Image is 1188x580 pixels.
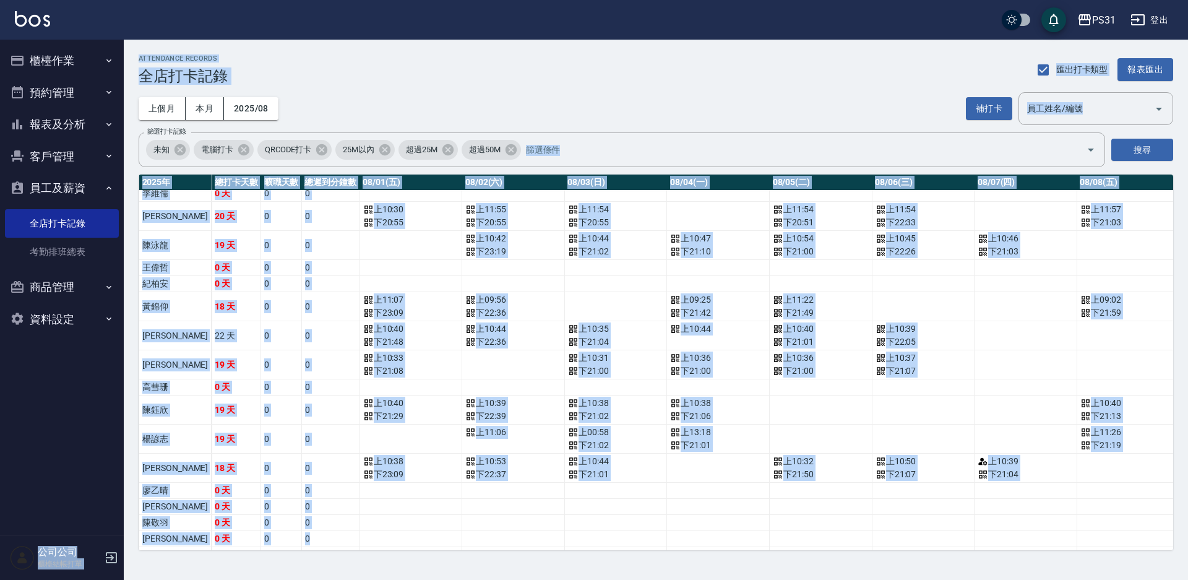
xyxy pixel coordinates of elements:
td: 0 [301,483,359,499]
td: 20 天 [212,202,261,231]
h3: 全店打卡記錄 [139,67,228,85]
td: 0 [301,547,359,563]
span: 未知 [146,144,177,156]
div: 下 21:03 [978,245,1074,258]
div: 上 10:50 [876,455,971,468]
div: 下 21:00 [773,365,869,378]
th: 2025 年 [139,175,212,191]
button: Open [1081,140,1101,160]
button: 報表及分析 [5,108,119,141]
button: 報表匯出 [1117,58,1173,81]
div: 上 10:33 [363,352,459,365]
th: 08/06(三) [872,175,975,191]
td: 0 [301,499,359,515]
div: 下 21:01 [568,468,664,481]
button: 搜尋 [1111,139,1173,162]
div: 上 10:54 [773,232,869,245]
div: 上 10:36 [773,352,869,365]
div: 下 22:37 [465,468,561,481]
button: 補打卡 [966,97,1012,120]
th: 總遲到分鐘數 [301,175,359,191]
th: 曠職天數 [261,175,302,191]
td: 0 [261,499,302,515]
div: 上 11:26 [1080,426,1176,439]
div: 上 13:18 [670,426,766,439]
button: 本月 [186,97,224,120]
div: 下 22:26 [876,245,971,258]
div: 上 10:44 [568,455,664,468]
div: 下 21:08 [363,365,459,378]
div: 下 22:33 [876,216,971,229]
td: [PERSON_NAME] [139,499,212,515]
td: [PERSON_NAME] [139,350,212,379]
div: 下 21:50 [773,468,869,481]
td: 0 [261,292,302,321]
th: 08/01(五) [359,175,462,191]
div: 上 10:39 [978,455,1074,468]
div: 上 10:44 [568,232,664,245]
div: 上 11:54 [568,203,664,216]
button: 2025/08 [224,97,278,120]
div: 上 10:37 [876,352,971,365]
div: 上 10:40 [363,397,459,410]
div: 下 21:01 [773,335,869,348]
label: 篩選打卡記錄 [147,127,186,136]
td: 0 [301,379,359,396]
td: 王偉哲 [139,260,212,276]
div: 上 11:22 [773,293,869,306]
input: 篩選條件 [523,139,1065,161]
div: 上 10:30 [363,203,459,216]
div: 下 23:19 [465,245,561,258]
td: 0 天 [212,547,261,563]
div: 下 21:04 [978,468,1074,481]
td: 22 天 [212,321,261,350]
div: 上 11:54 [876,203,971,216]
div: 下 20:55 [363,216,459,229]
td: 0 天 [212,276,261,292]
img: Person [10,545,35,570]
div: 上 09:56 [465,293,561,306]
td: 0 [301,515,359,531]
th: 08/07(四) [975,175,1077,191]
td: 0 [301,350,359,379]
h2: ATTENDANCE RECORDS [139,54,228,63]
div: 上 11:57 [1080,203,1176,216]
div: 上 11:55 [465,203,561,216]
td: 陳敬羽 [139,515,212,531]
div: 下 22:36 [465,306,561,319]
div: 上 10:35 [568,322,664,335]
td: 19 天 [212,231,261,260]
td: [PERSON_NAME] [139,531,212,547]
td: 0 [261,483,302,499]
th: 總打卡天數 [212,175,261,191]
td: 0 [261,531,302,547]
td: 0 [261,515,302,531]
td: 高彗珊 [139,379,212,396]
td: 0 天 [212,483,261,499]
td: 0 [261,276,302,292]
th: 08/08(五) [1077,175,1179,191]
div: 下 21:02 [568,245,664,258]
button: PS31 [1072,7,1121,33]
img: Logo [15,11,50,27]
td: 0 [301,292,359,321]
div: QRCODE打卡 [257,140,332,160]
div: 下 22:36 [465,335,561,348]
button: 員工及薪資 [5,172,119,204]
td: 0 [301,231,359,260]
div: 下 21:59 [1080,306,1176,319]
div: 上 10:53 [465,455,561,468]
th: 08/05(二) [770,175,872,191]
td: 李維儒 [139,186,212,202]
td: [PERSON_NAME] [139,454,212,483]
div: 上 11:54 [773,203,869,216]
div: 下 21:00 [670,365,766,378]
td: 黃錦仰 [139,292,212,321]
td: 18 天 [212,454,261,483]
div: 上 11:07 [363,293,459,306]
td: 0 [261,321,302,350]
td: 0 [261,396,302,425]
div: 上 10:40 [1080,397,1176,410]
div: 下 22:39 [465,410,561,423]
td: 0 [261,202,302,231]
